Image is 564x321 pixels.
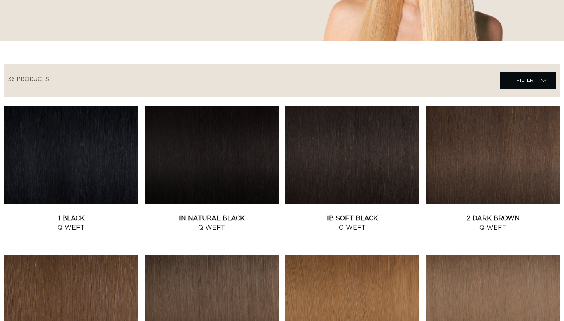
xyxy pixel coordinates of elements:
a: 1 Black Q Weft [4,214,138,233]
a: 1N Natural Black Q Weft [145,214,279,233]
span: Filter [516,73,534,88]
a: 2 Dark Brown Q Weft [426,214,560,233]
span: 36 products [8,77,49,82]
summary: Filter [500,72,556,89]
a: 1B Soft Black Q Weft [285,214,419,233]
